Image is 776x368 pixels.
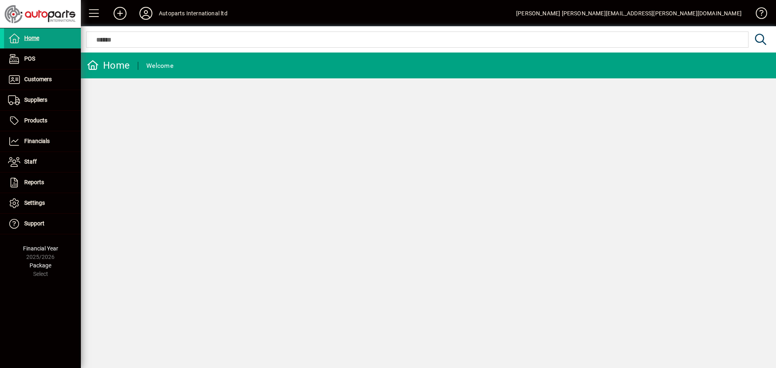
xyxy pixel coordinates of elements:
span: Products [24,117,47,124]
div: Autoparts International ltd [159,7,228,20]
a: Products [4,111,81,131]
a: Support [4,214,81,234]
a: Knowledge Base [750,2,766,28]
span: Package [30,262,51,269]
a: Suppliers [4,90,81,110]
div: Home [87,59,130,72]
a: Financials [4,131,81,151]
span: Staff [24,158,37,165]
span: Support [24,220,44,227]
span: Settings [24,200,45,206]
span: Customers [24,76,52,82]
a: Customers [4,69,81,90]
span: Suppliers [24,97,47,103]
a: Staff [4,152,81,172]
button: Profile [133,6,159,21]
span: Reports [24,179,44,185]
a: Reports [4,172,81,193]
div: [PERSON_NAME] [PERSON_NAME][EMAIL_ADDRESS][PERSON_NAME][DOMAIN_NAME] [516,7,742,20]
span: Home [24,35,39,41]
span: Financial Year [23,245,58,252]
a: POS [4,49,81,69]
span: Financials [24,138,50,144]
div: Welcome [146,59,173,72]
button: Add [107,6,133,21]
a: Settings [4,193,81,213]
span: POS [24,55,35,62]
